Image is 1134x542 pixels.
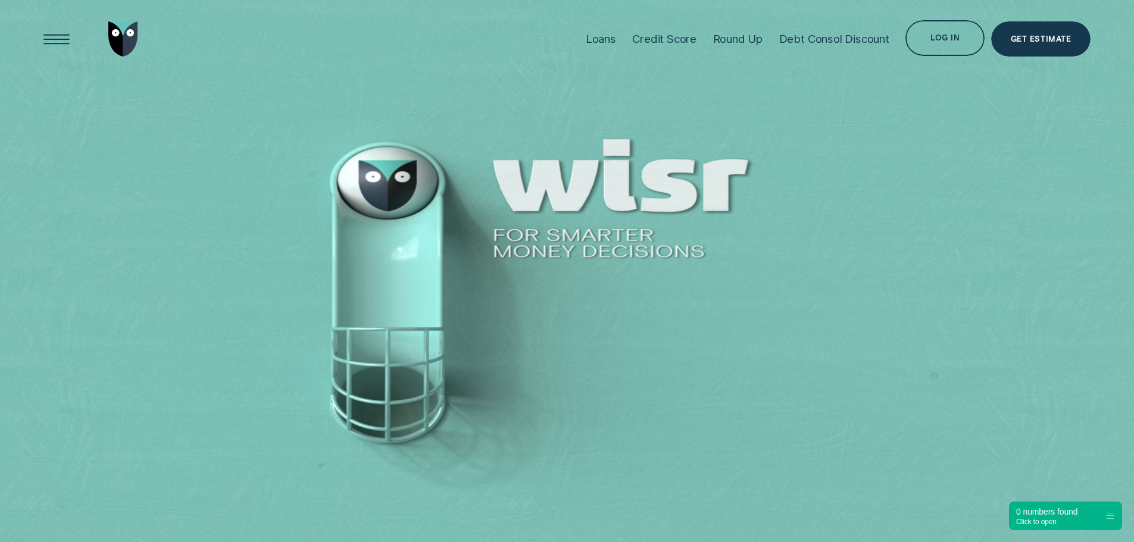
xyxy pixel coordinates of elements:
div: Round Up [713,32,763,46]
button: Open Menu [39,21,74,57]
a: Get Estimate [991,21,1091,57]
div: Debt Consol Discount [779,32,889,46]
img: Wisr [108,21,138,57]
div: Credit Score [632,32,696,46]
button: Log in [905,20,984,56]
div: Loans [586,32,616,46]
